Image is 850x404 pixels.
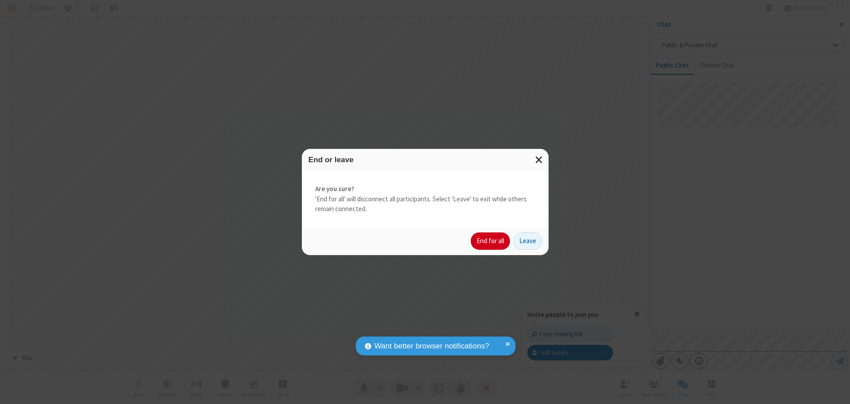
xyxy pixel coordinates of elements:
button: Leave [513,232,542,250]
button: End for all [471,232,510,250]
button: Close modal [530,149,549,171]
h3: End or leave [309,156,542,164]
div: 'End for all' will disconnect all participants. Select 'Leave' to exit while others remain connec... [302,171,549,228]
strong: Are you sure? [315,184,535,194]
span: Want better browser notifications? [374,340,489,352]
